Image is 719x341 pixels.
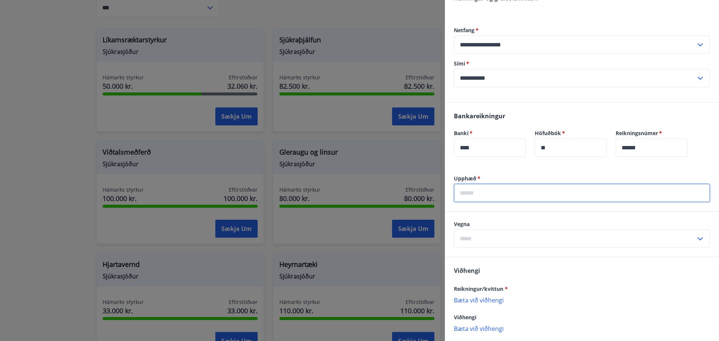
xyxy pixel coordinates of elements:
[454,184,710,202] div: Upphæð
[454,27,710,34] label: Netfang
[454,130,526,137] label: Banki
[616,130,688,137] label: Reikningsnúmer
[454,267,480,275] span: Viðhengi
[454,314,476,321] span: Viðhengi
[535,130,607,137] label: Höfuðbók
[454,112,505,120] span: Bankareikningur
[454,296,710,304] p: Bæta við viðhengi
[454,325,710,332] p: Bæta við viðhengi
[454,220,710,228] label: Vegna
[454,60,710,67] label: Sími
[454,285,508,292] span: Reikningur/kvittun
[454,175,710,182] label: Upphæð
